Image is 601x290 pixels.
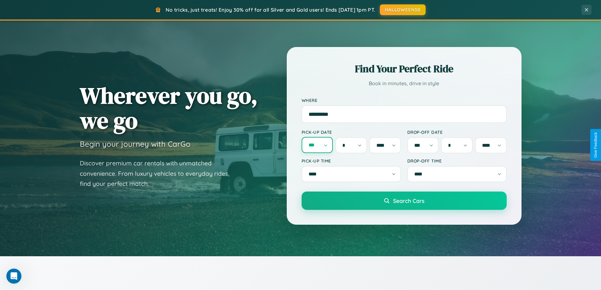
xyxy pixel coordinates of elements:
[80,83,258,133] h1: Wherever you go, we go
[302,98,507,103] label: Where
[380,4,426,15] button: HALLOWEEN30
[407,158,507,163] label: Drop-off Time
[6,269,21,284] iframe: Intercom live chat
[302,158,401,163] label: Pick-up Time
[593,132,598,158] div: Give Feedback
[80,139,191,149] h3: Begin your journey with CarGo
[407,129,507,135] label: Drop-off Date
[80,158,238,189] p: Discover premium car rentals with unmatched convenience. From luxury vehicles to everyday rides, ...
[166,7,375,13] span: No tricks, just treats! Enjoy 30% off for all Silver and Gold users! Ends [DATE] 1pm PT.
[393,197,424,204] span: Search Cars
[302,192,507,210] button: Search Cars
[302,129,401,135] label: Pick-up Date
[302,62,507,76] h2: Find Your Perfect Ride
[302,79,507,88] p: Book in minutes, drive in style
